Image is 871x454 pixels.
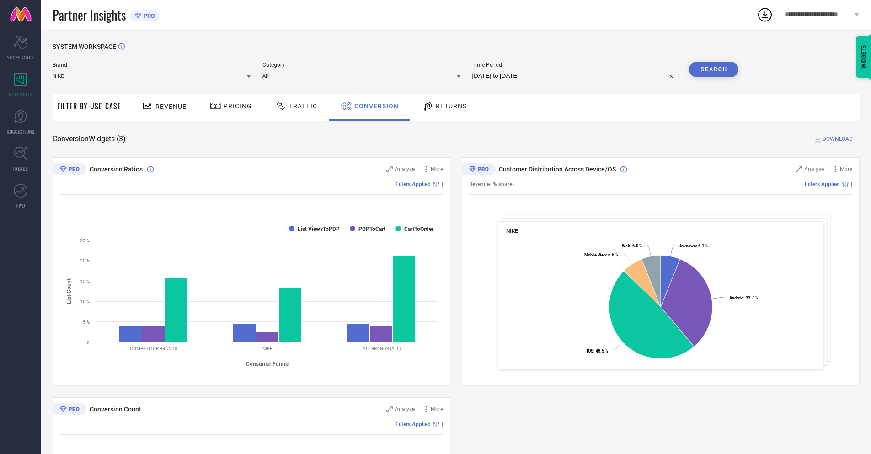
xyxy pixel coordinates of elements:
text: 10 % [80,299,90,304]
span: Conversion Count [90,406,141,413]
span: Revenue (% share) [469,181,514,187]
span: More [431,166,443,172]
svg: Zoom [796,166,802,172]
span: Analyse [804,166,824,172]
text: ALL BRANDS (ALL) [363,346,401,351]
text: : 6.0 % [622,243,642,248]
span: SUGGESTIONS [7,128,35,135]
span: PRO [141,12,155,19]
span: Partner Insights [53,5,126,24]
span: Conversion Widgets ( 3 ) [53,134,126,144]
span: Filter By Use-Case [57,101,121,112]
button: Search [689,62,738,77]
span: | [851,181,852,187]
text: NIKE [262,346,273,351]
tspan: Web [622,243,630,248]
text: List ViewsToPDP [298,226,340,232]
tspan: Android [729,295,743,300]
span: NIKE [506,228,518,234]
div: Premium [53,163,86,177]
svg: Zoom [386,406,393,412]
text: : 6.1 % [679,243,708,248]
tspan: Consumer Funnel [246,361,289,367]
tspan: IOS [587,348,593,353]
text: COMPETITOR BRANDS [130,346,177,351]
span: Conversion Ratios [90,166,143,173]
text: 15 % [80,279,90,284]
span: | [442,181,443,187]
span: Analyse [395,166,415,172]
span: Revenue [155,103,187,110]
div: Premium [53,403,86,417]
text: CartToOrder [404,226,434,232]
span: Brand [53,62,251,68]
span: TRENDS [13,165,28,172]
span: Category [262,62,461,68]
text: : 48.5 % [587,348,608,353]
tspan: List Count [66,278,72,304]
div: Premium [462,163,496,177]
span: Filters Applied [395,421,431,427]
span: Pricing [224,102,252,110]
text: PDPToCart [358,226,385,232]
span: Analyse [395,406,415,412]
div: Open download list [757,6,773,23]
span: Returns [436,102,467,110]
text: : 32.7 % [729,295,758,300]
text: 0 [87,340,90,345]
svg: Zoom [386,166,393,172]
tspan: Unknown [679,243,696,248]
span: FWD [16,202,25,209]
text: 20 % [80,258,90,263]
span: Filters Applied [395,181,431,187]
text: : 6.6 % [584,252,618,257]
text: 25 % [80,238,90,243]
span: Traffic [289,102,317,110]
input: Select time period [472,70,678,81]
span: SCORECARDS [7,54,34,61]
span: More [431,406,443,412]
span: SYSTEM WORKSPACE [53,43,116,50]
span: DOWNLOAD [823,134,853,144]
span: Filters Applied [805,181,840,187]
span: Conversion [354,102,399,110]
span: Customer Distribution Across Device/OS [499,166,616,173]
span: WORKSPACE [8,91,33,98]
text: 5 % [83,320,90,325]
span: Time Period [472,62,678,68]
tspan: Mobile Web [584,252,606,257]
span: More [840,166,852,172]
span: | [442,421,443,427]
